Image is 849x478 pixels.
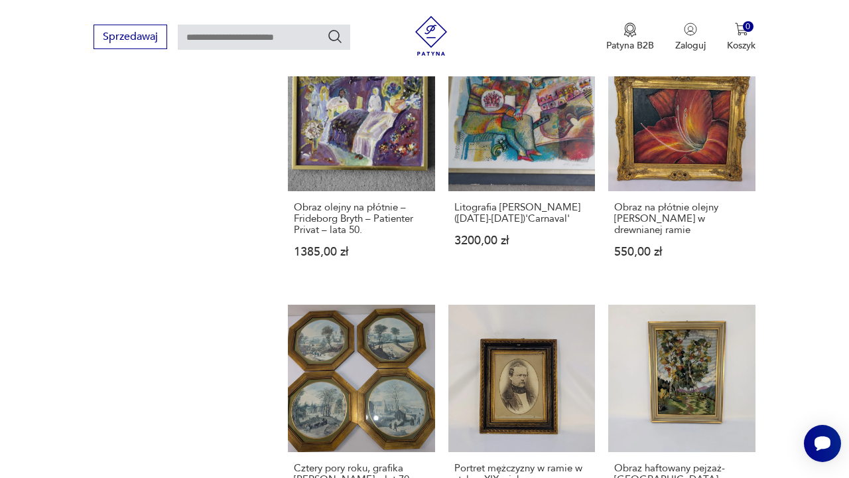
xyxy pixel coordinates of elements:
a: Ikona medaluPatyna B2B [606,23,654,52]
h3: Obraz olejny na płótnie – Frideborg Bryth – Patienter Privat – lata 50. [294,202,429,236]
button: Szukaj [327,29,343,44]
div: 0 [743,21,754,33]
p: 550,00 zł [614,246,750,258]
p: Patyna B2B [606,39,654,52]
button: Zaloguj [675,23,706,52]
a: Litografia Theo Tobiasse (1927-2012)'Carnaval'Litografia [PERSON_NAME] ([DATE]-[DATE])'Carnaval'3... [448,44,596,283]
img: Patyna - sklep z meblami i dekoracjami vintage [411,16,451,56]
button: Patyna B2B [606,23,654,52]
button: Sprzedawaj [94,25,167,49]
a: Sprzedawaj [94,33,167,42]
p: Zaloguj [675,39,706,52]
h3: Litografia [PERSON_NAME] ([DATE]-[DATE])'Carnaval' [454,202,590,224]
p: 1385,00 zł [294,246,429,258]
p: 3200,00 zł [454,235,590,246]
img: Ikona koszyka [735,23,748,36]
img: Ikonka użytkownika [684,23,697,36]
a: Obraz na płótnie olejny Lilie w drewnianej ramieObraz na płótnie olejny [PERSON_NAME] w drewniane... [608,44,755,283]
a: Obraz olejny na płótnie – Frideborg Bryth – Patienter Privat – lata 50.Obraz olejny na płótnie – ... [288,44,435,283]
iframe: Smartsupp widget button [804,425,841,462]
h3: Obraz na płótnie olejny [PERSON_NAME] w drewnianej ramie [614,202,750,236]
button: 0Koszyk [727,23,755,52]
img: Ikona medalu [623,23,637,37]
p: Koszyk [727,39,755,52]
